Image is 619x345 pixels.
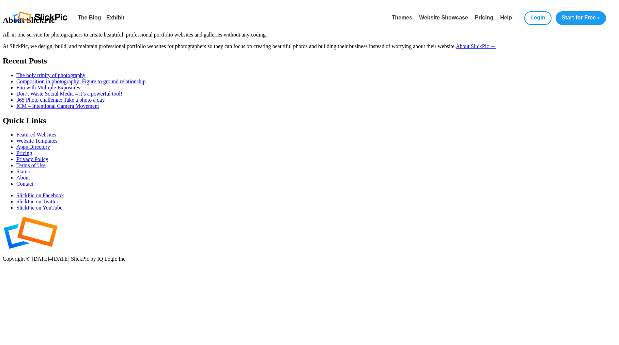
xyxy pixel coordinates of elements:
[456,43,496,49] a: About SlickPic
[16,169,30,174] a: Status
[16,181,33,187] a: Contact
[16,97,105,103] a: 365 Photo challenge: Take a photo a day
[16,192,64,198] a: SlickPic on Facebook
[3,116,616,125] h2: Quick Links
[16,132,56,138] a: Featured Websites
[16,78,146,84] a: Composition in photography: Figure to ground relationship
[3,43,616,49] p: At SlickPic, we design, build, and maintain professional portfolio websites for photographers so ...
[16,144,50,150] a: Apps Directory
[16,85,80,90] a: Fun with Multiple Exposures
[16,175,30,181] a: About
[16,156,48,162] a: Privacy Policy
[16,199,58,204] a: SlickPic on Twitter
[3,256,616,262] p: Copyright © [DATE]–[DATE] SlickPic by IQ Logic Inc
[16,150,32,156] a: Pricing
[16,103,99,109] a: ICM – Intentional Camera Movement
[3,56,616,66] h2: Recent Posts
[16,205,62,211] a: SlickPic on YouTube
[16,72,86,78] a: The holy trinity of photography
[3,216,166,249] img: SlickPic – Photography Websites
[3,32,616,38] p: All-in-one service for photographers to create beautiful, professional portfolio websites and gal...
[16,91,122,97] a: Don’t Waste Social Media – it’s a powerful tool!
[16,162,46,168] a: Terms of Use
[16,138,57,144] a: Website Templates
